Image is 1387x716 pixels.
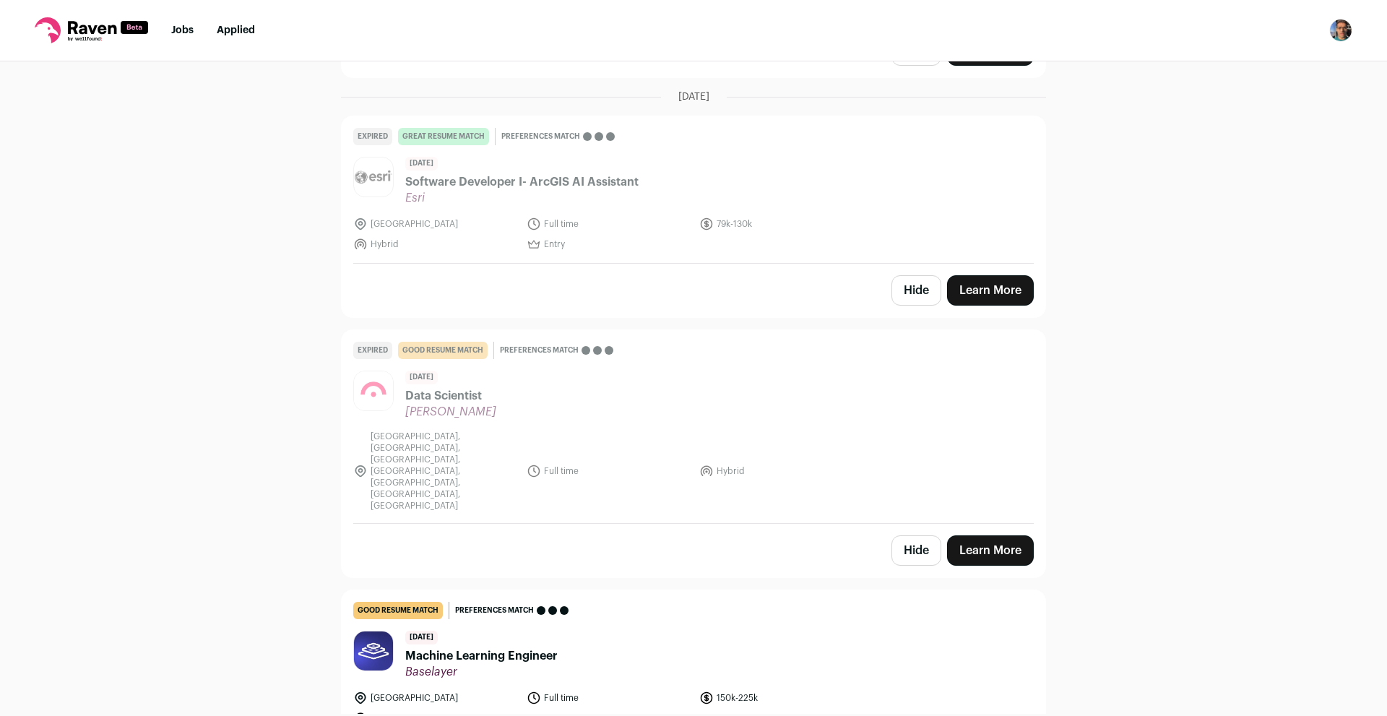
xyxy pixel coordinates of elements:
li: Entry [527,237,691,251]
a: Jobs [171,25,194,35]
a: Expired great resume match Preferences match [DATE] Software Developer I- ArcGIS AI Assistant Esr... [342,116,1045,263]
span: [DATE] [405,157,438,171]
span: [DATE] [405,631,438,644]
li: Full time [527,431,691,512]
span: Esri [405,191,639,205]
li: [GEOGRAPHIC_DATA], [GEOGRAPHIC_DATA], [GEOGRAPHIC_DATA], [GEOGRAPHIC_DATA], [GEOGRAPHIC_DATA], [G... [353,431,518,512]
span: Preferences match [455,603,534,618]
img: 8d4dd2adf77dc1a9e783648abfe8beaa684ae49c699bde21930ef0c1d15056c3.png [354,158,393,197]
span: Machine Learning Engineer [405,647,558,665]
img: 6184b52997b2e780bc0c092b1898ecef9e74a1caaa7e4ade807eaf5a462aa364.jpg [354,631,393,670]
a: Expired good resume match Preferences match [DATE] Data Scientist [PERSON_NAME] [GEOGRAPHIC_DATA]... [342,330,1045,523]
li: 79k-130k [699,217,864,231]
div: great resume match [398,128,489,145]
button: Open dropdown [1329,19,1352,42]
span: Software Developer I- ArcGIS AI Assistant [405,173,639,191]
span: Preferences match [500,343,579,358]
li: [GEOGRAPHIC_DATA] [353,691,518,705]
div: Expired [353,342,392,359]
span: Data Scientist [405,387,496,405]
button: Hide [891,275,941,306]
li: Full time [527,217,691,231]
li: Hybrid [699,431,864,512]
a: Learn More [947,275,1034,306]
li: [GEOGRAPHIC_DATA] [353,217,518,231]
div: Expired [353,128,392,145]
div: good resume match [398,342,488,359]
span: [DATE] [405,371,438,384]
button: Hide [891,535,941,566]
li: Hybrid [353,237,518,251]
li: 150k-225k [699,691,864,705]
span: Preferences match [501,129,580,144]
div: good resume match [353,602,443,619]
img: 17416607-medium_jpg [1329,19,1352,42]
span: [DATE] [678,90,709,104]
a: Applied [217,25,255,35]
a: Learn More [947,535,1034,566]
span: [PERSON_NAME] [405,405,496,419]
li: Full time [527,691,691,705]
img: 639be4ab180aec7d43c2b11cea2de9f151628a85fdc1a3c95fb37b67b055c37a.jpg [354,371,393,410]
span: Baselayer [405,665,558,679]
